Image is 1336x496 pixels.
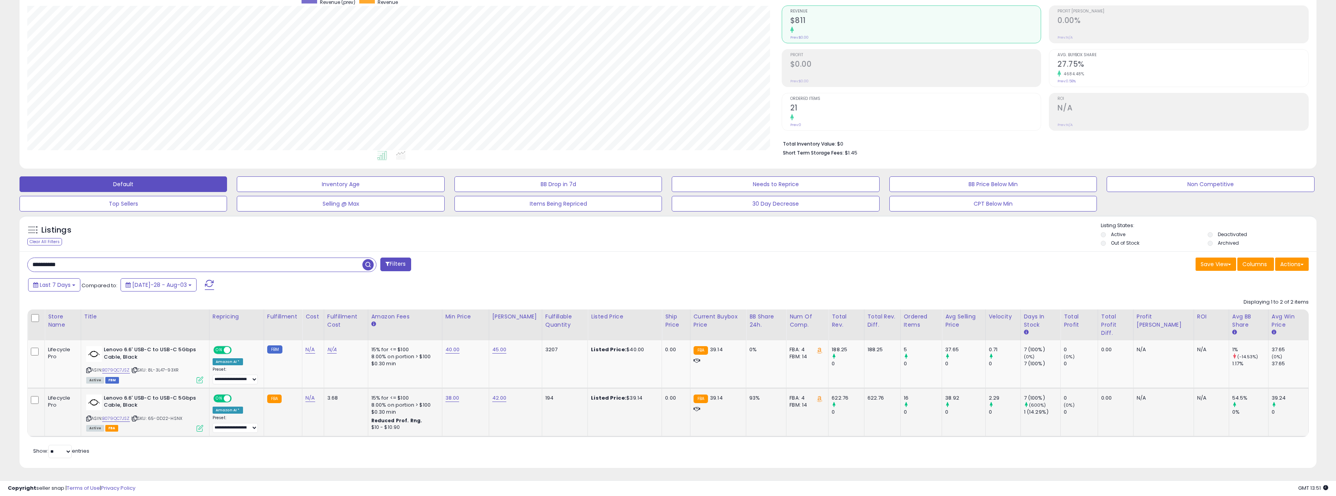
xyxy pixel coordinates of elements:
div: Preset: [213,415,258,433]
div: [PERSON_NAME] [492,313,539,321]
small: Prev: $0.00 [790,79,809,84]
span: ON [214,395,224,402]
button: Save View [1196,258,1236,271]
div: 0 [989,409,1020,416]
a: N/A [305,394,315,402]
small: Days In Stock. [1024,329,1029,336]
div: 2.29 [989,395,1020,402]
div: ASIN: [86,346,203,382]
button: Inventory Age [237,176,444,192]
h5: Listings [41,225,71,236]
div: Fulfillment Cost [327,313,365,329]
span: ROI [1057,97,1308,101]
b: Total Inventory Value: [783,140,836,147]
div: 7 (100%) [1024,346,1061,353]
div: 622.76 [868,395,894,402]
small: (0%) [1272,354,1283,360]
small: FBA [694,346,708,355]
a: 42.00 [492,394,507,402]
div: Repricing [213,313,261,321]
div: Listed Price [591,313,658,321]
div: Min Price [445,313,486,321]
div: 194 [545,395,582,402]
button: Default [20,176,227,192]
span: All listings currently available for purchase on Amazon [86,377,104,384]
div: 1.17% [1232,360,1268,367]
a: 40.00 [445,346,460,354]
div: 0 [945,409,985,416]
small: Prev: $0.00 [790,35,809,40]
div: Avg BB Share [1232,313,1265,329]
small: (0%) [1064,354,1075,360]
span: $1.45 [845,149,857,156]
b: Listed Price: [591,346,626,353]
div: 0 [989,360,1020,367]
button: Filters [380,258,411,271]
div: 0.00 [665,395,684,402]
span: All listings currently available for purchase on Amazon [86,425,104,432]
div: Displaying 1 to 2 of 2 items [1244,299,1309,306]
div: Amazon AI * [213,358,243,365]
a: B079QC7JSZ [102,367,130,373]
small: (-14.53%) [1237,354,1258,360]
small: (0%) [1064,402,1075,408]
span: ON [214,347,224,354]
h2: 0.00% [1057,16,1308,27]
div: 15% for <= $100 [371,346,436,353]
span: 39.14 [710,346,723,353]
div: 0.00 [665,346,684,353]
button: Items Being Repriced [454,196,662,212]
b: Listed Price: [591,394,626,402]
b: Short Term Storage Fees: [783,149,844,156]
div: 3.68 [327,395,362,402]
span: Avg. Buybox Share [1057,53,1308,57]
span: FBA [105,425,119,432]
div: 38.92 [945,395,985,402]
a: N/A [305,346,315,354]
label: Deactivated [1218,231,1247,238]
span: FBM [105,377,119,384]
span: 39.14 [710,394,723,402]
span: Show: entries [33,447,89,455]
div: Num of Comp. [790,313,825,329]
div: Title [84,313,206,321]
div: FBM: 14 [790,402,822,409]
div: $10 - $10.90 [371,424,436,431]
small: FBM [267,345,282,354]
span: 2025-08-11 13:51 GMT [1298,484,1328,492]
div: 188.25 [832,346,864,353]
div: Store Name [48,313,78,329]
span: Revenue [790,9,1041,14]
div: ROI [1197,313,1226,321]
h2: 21 [790,103,1041,114]
a: N/A [327,346,337,354]
span: | SKU: 65-0D22-HSNX [131,415,182,421]
div: 1 (14.29%) [1024,409,1061,416]
div: 0 [832,360,864,367]
div: $40.00 [591,346,656,353]
div: Profit [PERSON_NAME] [1137,313,1191,329]
small: (600%) [1029,402,1046,408]
h2: N/A [1057,103,1308,114]
img: 21RaLgKkj0L._SL40_.jpg [86,346,102,362]
div: $0.30 min [371,360,436,367]
div: Ship Price [665,313,687,329]
span: Ordered Items [790,97,1041,101]
button: Non Competitive [1107,176,1314,192]
div: seller snap | | [8,485,135,492]
a: 38.00 [445,394,460,402]
div: Clear All Filters [27,238,62,245]
div: 0.00 [1101,395,1127,402]
div: 8.00% on portion > $100 [371,353,436,360]
button: CPT Below Min [889,196,1097,212]
small: Amazon Fees. [371,321,376,328]
div: N/A [1137,346,1188,353]
button: Last 7 Days [28,278,80,292]
a: Privacy Policy [101,484,135,492]
div: 0 [1272,409,1308,416]
div: $0.30 min [371,409,436,416]
div: Days In Stock [1024,313,1057,329]
span: OFF [231,395,243,402]
small: Prev: 0 [790,123,801,127]
strong: Copyright [8,484,36,492]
